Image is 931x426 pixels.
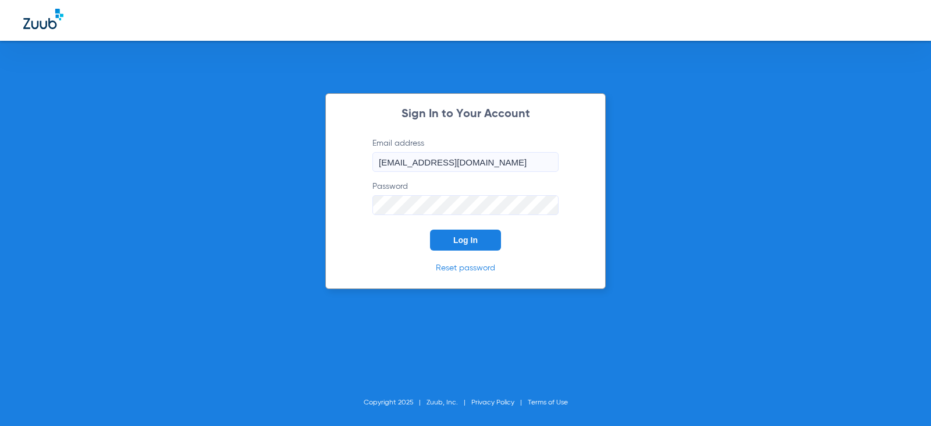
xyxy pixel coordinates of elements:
[372,152,559,172] input: Email address
[23,9,63,29] img: Zuub Logo
[453,235,478,245] span: Log In
[372,181,559,215] label: Password
[364,397,427,409] li: Copyright 2025
[430,230,501,251] button: Log In
[528,399,568,406] a: Terms of Use
[436,264,495,272] a: Reset password
[372,138,559,172] label: Email address
[471,399,514,406] a: Privacy Policy
[355,108,576,120] h2: Sign In to Your Account
[372,195,559,215] input: Password
[427,397,471,409] li: Zuub, Inc.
